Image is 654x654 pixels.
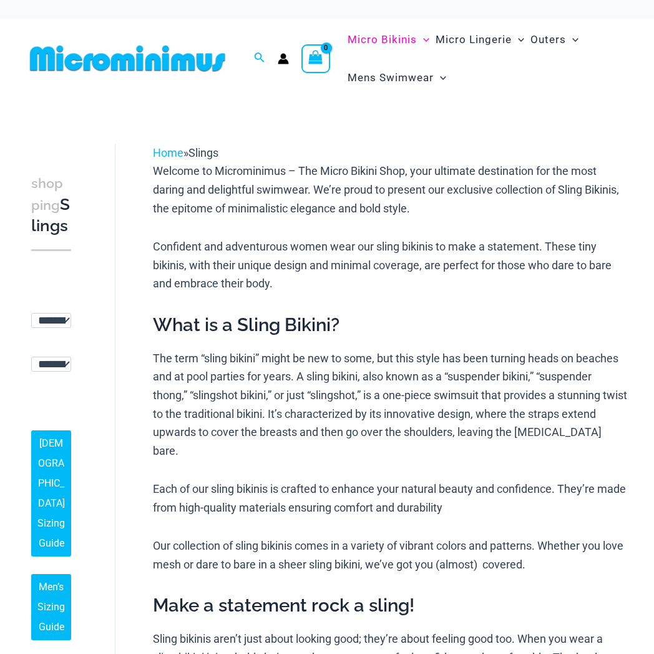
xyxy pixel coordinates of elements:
[153,162,628,217] p: Welcome to Microminimus – The Micro Bikini Shop, your ultimate destination for the most daring an...
[153,349,628,460] p: The term “sling bikini” might be new to some, but this style has been turning heads on beaches an...
[566,24,578,56] span: Menu Toggle
[432,21,527,59] a: Micro LingerieMenu ToggleMenu Toggle
[153,146,183,159] a: Home
[31,176,63,213] span: shopping
[31,313,71,328] select: wpc-taxonomy-pa_color-745997
[278,53,289,64] a: Account icon link
[153,146,218,159] span: »
[31,357,71,372] select: wpc-taxonomy-pa_fabric-type-745998
[153,313,628,337] h2: What is a Sling Bikini?
[188,146,218,159] span: Slings
[153,593,628,617] h2: Make a statement rock a sling!
[31,430,71,557] a: [DEMOGRAPHIC_DATA] Sizing Guide
[31,574,71,640] a: Men’s Sizing Guide
[344,59,449,97] a: Mens SwimwearMenu ToggleMenu Toggle
[31,172,71,237] h3: Slings
[301,44,330,73] a: View Shopping Cart, empty
[417,24,429,56] span: Menu Toggle
[530,24,566,56] span: Outers
[434,62,446,94] span: Menu Toggle
[512,24,524,56] span: Menu Toggle
[254,51,265,66] a: Search icon link
[153,237,628,293] p: Confident and adventurous women wear our sling bikinis to make a statement. These tiny bikinis, w...
[343,19,629,99] nav: Site Navigation
[527,21,582,59] a: OutersMenu ToggleMenu Toggle
[348,24,417,56] span: Micro Bikinis
[436,24,512,56] span: Micro Lingerie
[153,480,628,517] p: Each of our sling bikinis is crafted to enhance your natural beauty and confidence. They’re made ...
[25,44,230,72] img: MM SHOP LOGO FLAT
[344,21,432,59] a: Micro BikinisMenu ToggleMenu Toggle
[153,537,628,573] p: Our collection of sling bikinis comes in a variety of vibrant colors and patterns. Whether you lo...
[348,62,434,94] span: Mens Swimwear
